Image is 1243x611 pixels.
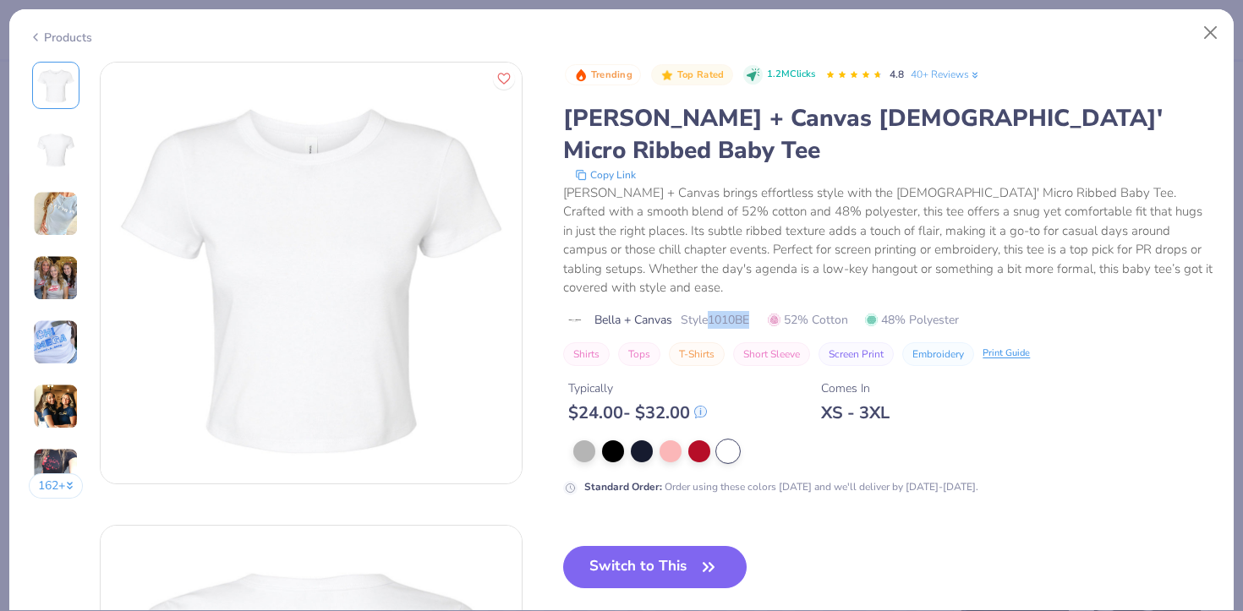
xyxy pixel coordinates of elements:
[594,311,672,329] span: Bella + Canvas
[563,183,1214,297] div: [PERSON_NAME] + Canvas brings effortless style with the [DEMOGRAPHIC_DATA]' Micro Ribbed Baby Tee...
[584,480,662,494] strong: Standard Order :
[568,379,707,397] div: Typically
[865,311,959,329] span: 48% Polyester
[669,342,725,366] button: T-Shirts
[819,342,894,366] button: Screen Print
[563,102,1214,166] div: [PERSON_NAME] + Canvas [DEMOGRAPHIC_DATA]' Micro Ribbed Baby Tee
[568,402,707,423] div: $ 24.00 - $ 32.00
[591,70,632,79] span: Trending
[651,64,732,86] button: Badge Button
[584,479,978,494] div: Order using these colors [DATE] and we'll deliver by [DATE]-[DATE].
[29,473,84,499] button: 162+
[902,342,974,366] button: Embroidery
[29,29,92,46] div: Products
[733,342,810,366] button: Short Sleeve
[563,314,586,327] img: brand logo
[493,68,515,90] button: Like
[36,129,76,170] img: Back
[563,342,610,366] button: Shirts
[983,346,1030,361] div: Print Guide
[36,65,76,106] img: Front
[33,319,79,365] img: User generated content
[563,546,747,588] button: Switch to This
[677,70,725,79] span: Top Rated
[565,64,641,86] button: Badge Button
[768,311,848,329] span: 52% Cotton
[33,448,79,494] img: User generated content
[660,68,674,82] img: Top Rated sort
[33,384,79,429] img: User generated content
[33,255,79,301] img: User generated content
[821,402,890,423] div: XS - 3XL
[570,166,641,183] button: copy to clipboard
[825,62,883,89] div: 4.8 Stars
[618,342,660,366] button: Tops
[101,63,522,483] img: Front
[911,67,981,82] a: 40+ Reviews
[681,311,749,329] span: Style 1010BE
[821,379,890,397] div: Comes In
[767,68,815,82] span: 1.2M Clicks
[33,191,79,237] img: User generated content
[1195,17,1227,49] button: Close
[890,68,904,81] span: 4.8
[574,68,588,82] img: Trending sort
